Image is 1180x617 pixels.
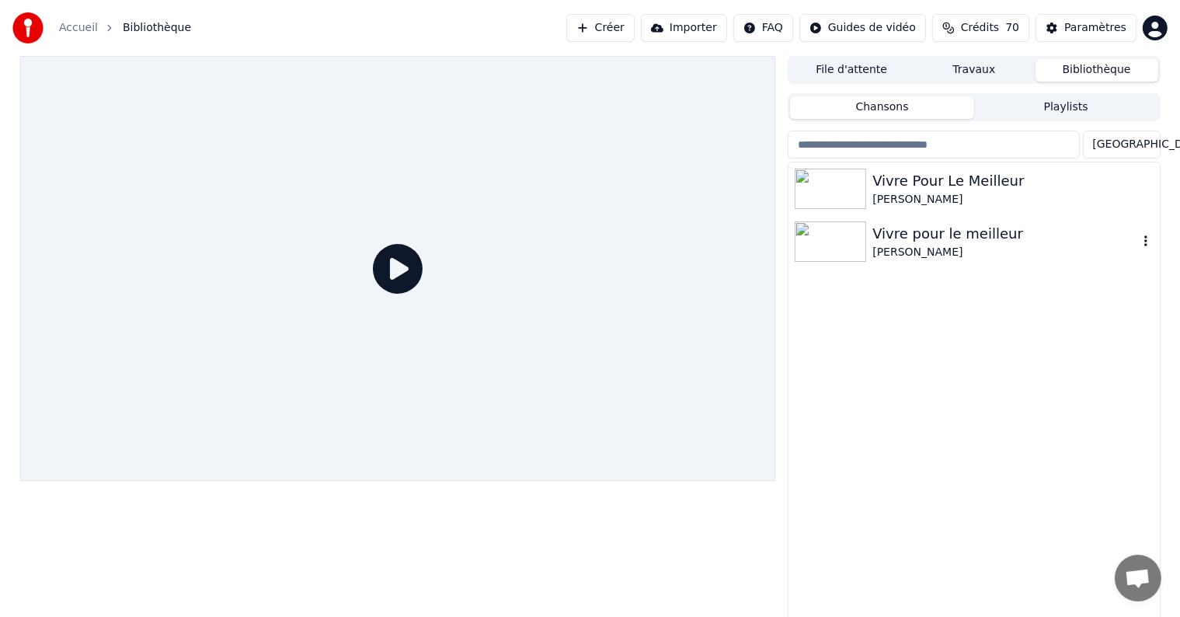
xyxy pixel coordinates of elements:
[872,192,1153,207] div: [PERSON_NAME]
[1036,59,1158,82] button: Bibliothèque
[872,170,1153,192] div: Vivre Pour Le Meilleur
[12,12,44,44] img: youka
[790,59,913,82] button: File d'attente
[872,223,1137,245] div: Vivre pour le meilleur
[790,96,974,119] button: Chansons
[123,20,191,36] span: Bibliothèque
[974,96,1158,119] button: Playlists
[932,14,1029,42] button: Crédits70
[59,20,191,36] nav: breadcrumb
[1036,14,1136,42] button: Paramètres
[1005,20,1019,36] span: 70
[641,14,727,42] button: Importer
[872,245,1137,260] div: [PERSON_NAME]
[1115,555,1161,601] div: Ouvrir le chat
[733,14,793,42] button: FAQ
[59,20,98,36] a: Accueil
[913,59,1036,82] button: Travaux
[961,20,999,36] span: Crédits
[799,14,926,42] button: Guides de vidéo
[566,14,635,42] button: Créer
[1064,20,1126,36] div: Paramètres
